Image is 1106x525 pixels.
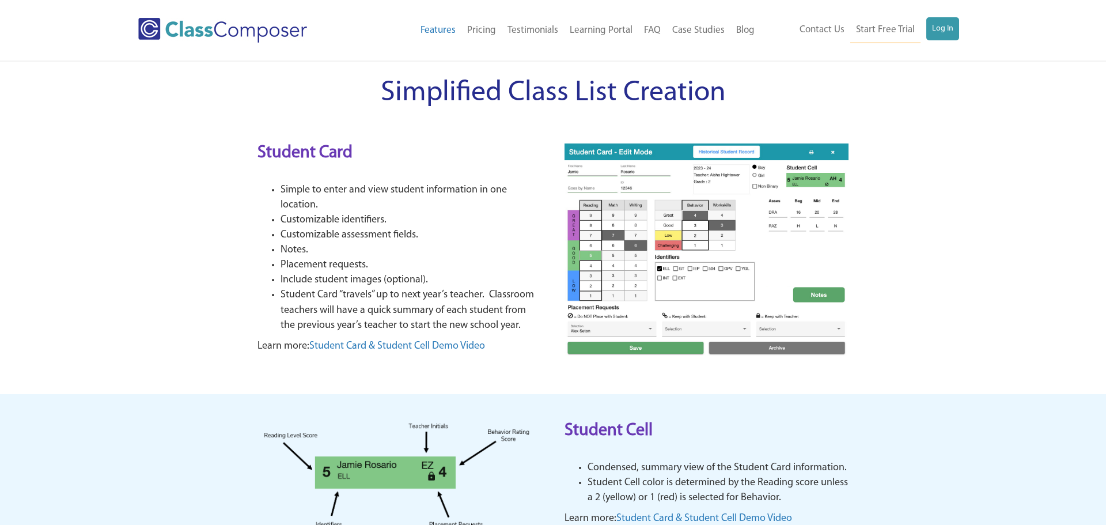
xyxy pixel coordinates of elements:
[565,143,849,357] img: student card 6
[850,17,921,43] a: Start Free Trial
[760,17,959,43] nav: Header Menu
[666,18,730,43] a: Case Studies
[281,183,541,213] li: Simple to enter and view student information in one location.
[794,17,850,43] a: Contact Us
[565,513,616,524] span: Learn more:
[730,18,760,43] a: Blog
[926,17,959,40] a: Log In
[281,228,541,243] li: Customizable assessment fields.
[281,288,541,333] li: Student Card “travels” up to next year’s teacher. Classroom teachers will have a quick summary of...
[588,478,848,503] span: Student Cell color is determined by the Reading score unless a 2 (yellow) or 1 (red) is selected ...
[354,18,760,43] nav: Header Menu
[257,341,309,352] span: Learn more:
[381,78,726,108] span: Simplified Class List Creation
[415,18,461,43] a: Features
[138,18,307,43] img: Class Composer
[502,18,564,43] a: Testimonials
[588,463,847,473] span: Condensed, summary view of the Student Card information.
[564,18,638,43] a: Learning Portal
[565,419,849,443] h2: Student Cell
[616,513,792,524] a: Student Card & Student Cell Demo Video
[461,18,502,43] a: Pricing
[257,141,541,165] h2: Student Card
[281,243,541,258] li: Notes.
[281,273,541,288] li: Include student images (optional).
[281,213,541,228] li: Customizable identifiers.
[281,258,541,273] li: Placement requests.
[638,18,666,43] a: FAQ
[309,341,485,352] a: Student Card & Student Cell Demo Video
